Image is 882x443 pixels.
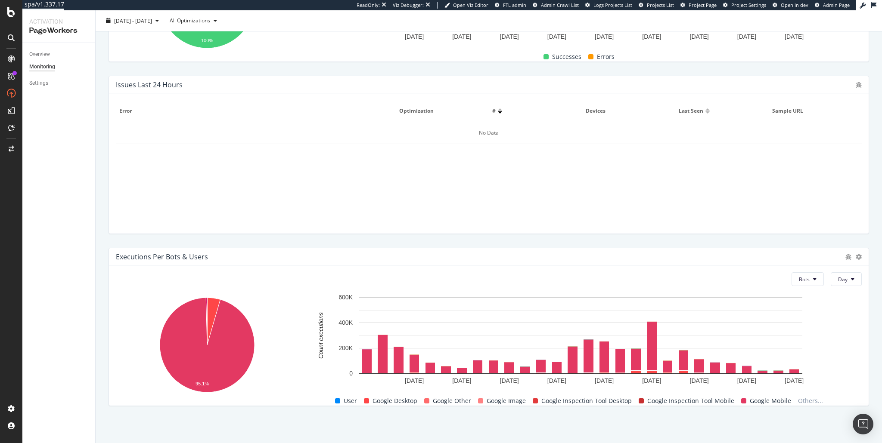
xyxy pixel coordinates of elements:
[845,254,851,260] div: bug
[642,377,661,384] text: [DATE]
[29,62,55,71] div: Monitoring
[772,107,857,115] span: Sample URL
[357,2,380,9] div: ReadOnly:
[503,2,526,8] span: FTL admin
[737,33,756,40] text: [DATE]
[533,2,579,9] a: Admin Crawl List
[29,50,89,59] a: Overview
[689,2,717,8] span: Project Page
[29,17,88,26] div: Activation
[690,377,709,384] text: [DATE]
[642,33,661,40] text: [DATE]
[690,33,709,40] text: [DATE]
[102,14,162,28] button: [DATE] - [DATE]
[29,79,48,88] div: Settings
[349,370,353,377] text: 0
[114,17,152,24] span: [DATE] - [DATE]
[201,38,213,43] text: 100%
[750,396,791,406] span: Google Mobile
[196,381,209,386] text: 95.1%
[586,107,670,115] span: Devices
[853,414,873,434] div: Open Intercom Messenger
[339,294,353,301] text: 600K
[541,396,632,406] span: Google Inspection Tool Desktop
[737,377,756,384] text: [DATE]
[680,2,717,9] a: Project Page
[119,107,390,115] span: Error
[29,79,89,88] a: Settings
[785,33,804,40] text: [DATE]
[116,252,208,261] div: Executions per Bots & Users
[500,377,519,384] text: [DATE]
[399,107,484,115] span: Optimization
[452,377,471,384] text: [DATE]
[393,2,424,9] div: Viz Debugger:
[547,377,566,384] text: [DATE]
[339,320,353,326] text: 400K
[595,377,614,384] text: [DATE]
[29,26,88,36] div: PageWorkers
[116,122,862,144] div: No Data
[781,2,808,8] span: Open in dev
[647,396,734,406] span: Google Inspection Tool Mobile
[487,396,526,406] span: Google Image
[405,377,424,384] text: [DATE]
[452,33,471,40] text: [DATE]
[597,52,615,62] span: Errors
[349,26,353,33] text: 0
[795,396,826,406] span: Others...
[552,52,581,62] span: Successes
[647,2,674,8] span: Projects List
[792,272,824,286] button: Bots
[785,377,804,384] text: [DATE]
[344,396,357,406] span: User
[405,33,424,40] text: [DATE]
[856,82,862,88] div: bug
[823,2,850,8] span: Admin Page
[815,2,850,9] a: Admin Page
[373,396,417,406] span: Google Desktop
[831,272,862,286] button: Day
[799,276,810,283] span: Bots
[838,276,848,283] span: Day
[541,2,579,8] span: Admin Crawl List
[116,80,183,89] div: Issues Last 24 Hours
[29,62,89,71] a: Monitoring
[492,107,496,115] span: #
[679,107,703,115] span: Last seen
[444,2,488,9] a: Open Viz Editor
[170,14,220,28] button: All Optimizations
[500,33,519,40] text: [DATE]
[317,312,324,359] text: Count executions
[433,396,471,406] span: Google Other
[29,50,50,59] div: Overview
[639,2,674,9] a: Projects List
[116,293,298,399] svg: A chart.
[773,2,808,9] a: Open in dev
[593,2,632,8] span: Logs Projects List
[339,345,353,352] text: 200K
[585,2,632,9] a: Logs Projects List
[170,18,210,23] div: All Optimizations
[547,33,566,40] text: [DATE]
[723,2,766,9] a: Project Settings
[495,2,526,9] a: FTL admin
[595,33,614,40] text: [DATE]
[303,293,858,388] svg: A chart.
[453,2,488,8] span: Open Viz Editor
[731,2,766,8] span: Project Settings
